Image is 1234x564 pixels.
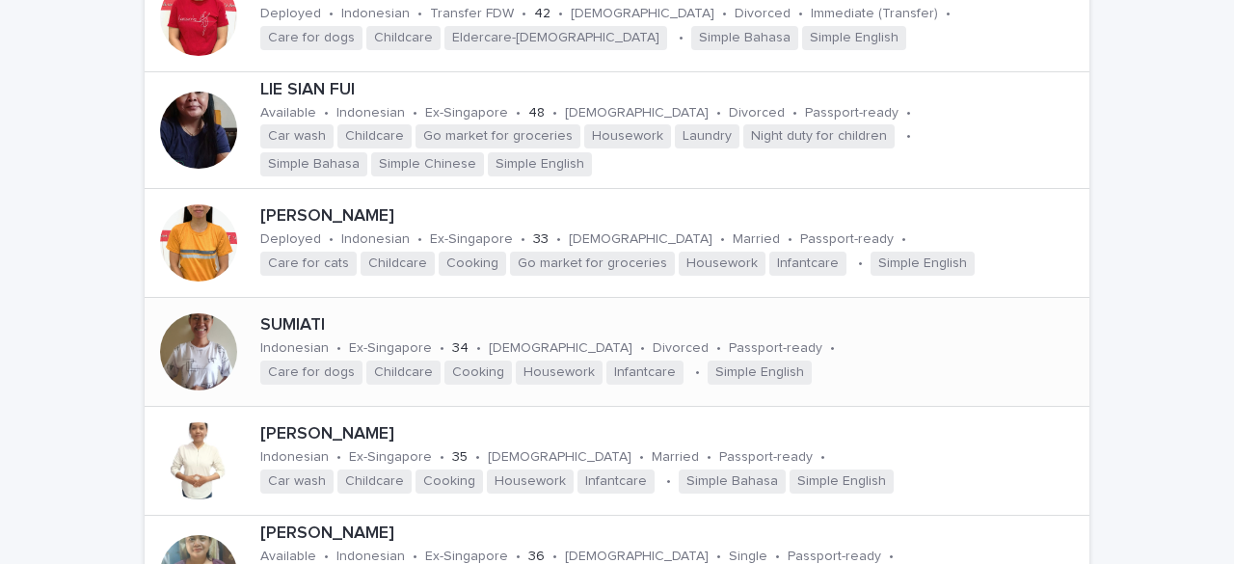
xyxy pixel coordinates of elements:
span: Simple English [488,152,592,176]
p: • [707,449,711,466]
p: SUMIATI [260,315,1082,336]
p: Indonesian [260,449,329,466]
span: Cooking [439,252,506,276]
p: Passport-ready [719,449,813,466]
p: • [516,105,521,121]
span: Care for cats [260,252,357,276]
p: • [521,231,525,248]
p: 42 [534,6,550,22]
p: 48 [528,105,545,121]
p: • [329,6,334,22]
p: • [901,231,906,248]
p: Married [733,231,780,248]
p: Indonesian [336,105,405,121]
a: [PERSON_NAME]Indonesian•Ex-Singapore•35•[DEMOGRAPHIC_DATA]•Married•Passport-ready•Car washChildca... [145,407,1089,516]
p: • [679,30,684,46]
p: Available [260,105,316,121]
p: 34 [452,340,469,357]
span: Simple English [790,470,894,494]
p: Transfer FDW [430,6,514,22]
p: Ex-Singapore [349,449,432,466]
p: • [722,6,727,22]
p: • [720,231,725,248]
p: • [440,449,444,466]
span: Housework [516,361,603,385]
p: LIE SIAN FUI [260,80,1082,101]
span: Car wash [260,124,334,148]
p: • [413,105,417,121]
p: • [640,340,645,357]
p: • [830,340,835,357]
p: Divorced [653,340,709,357]
p: [PERSON_NAME] [260,524,1082,545]
p: • [906,128,911,145]
p: • [324,105,329,121]
span: Housework [487,470,574,494]
span: Childcare [337,470,412,494]
p: Immediate (Transfer) [811,6,938,22]
span: Eldercare-[DEMOGRAPHIC_DATA] [444,26,667,50]
a: SUMIATIIndonesian•Ex-Singapore•34•[DEMOGRAPHIC_DATA]•Divorced•Passport-ready•Care for dogsChildca... [145,298,1089,407]
span: Go market for groceries [416,124,580,148]
p: Passport-ready [805,105,899,121]
a: [PERSON_NAME]Deployed•Indonesian•Ex-Singapore•33•[DEMOGRAPHIC_DATA]•Married•Passport-ready•Care f... [145,189,1089,298]
p: [DEMOGRAPHIC_DATA] [569,231,712,248]
p: Indonesian [341,6,410,22]
span: Care for dogs [260,361,362,385]
p: • [556,231,561,248]
span: Infantcare [577,470,655,494]
span: Childcare [361,252,435,276]
p: [PERSON_NAME] [260,424,1082,445]
p: • [695,364,700,381]
p: • [552,105,557,121]
p: • [522,6,526,22]
span: Infantcare [606,361,684,385]
p: • [558,6,563,22]
p: • [946,6,951,22]
p: 35 [452,449,468,466]
p: Ex-Singapore [349,340,432,357]
p: • [906,105,911,121]
span: Childcare [366,361,441,385]
p: 33 [533,231,549,248]
span: Simple English [708,361,812,385]
p: • [329,231,334,248]
p: • [788,231,792,248]
p: • [417,6,422,22]
p: • [666,473,671,490]
p: • [440,340,444,357]
span: Simple Chinese [371,152,484,176]
p: • [792,105,797,121]
p: Divorced [735,6,791,22]
span: Childcare [337,124,412,148]
p: [PERSON_NAME] [260,206,1082,228]
p: • [476,340,481,357]
span: Simple Bahasa [260,152,367,176]
p: • [336,449,341,466]
span: Housework [679,252,765,276]
p: Deployed [260,6,321,22]
p: • [417,231,422,248]
span: Care for dogs [260,26,362,50]
span: Simple Bahasa [691,26,798,50]
p: [DEMOGRAPHIC_DATA] [489,340,632,357]
p: • [820,449,825,466]
p: Indonesian [260,340,329,357]
span: Go market for groceries [510,252,675,276]
p: • [639,449,644,466]
p: [DEMOGRAPHIC_DATA] [571,6,714,22]
span: Cooking [416,470,483,494]
span: Simple Bahasa [679,470,786,494]
span: Infantcare [769,252,846,276]
span: Simple English [871,252,975,276]
a: LIE SIAN FUIAvailable•Indonesian•Ex-Singapore•48•[DEMOGRAPHIC_DATA]•Divorced•Passport-ready•Car w... [145,72,1089,189]
p: • [798,6,803,22]
p: Passport-ready [729,340,822,357]
p: [DEMOGRAPHIC_DATA] [565,105,709,121]
p: • [716,340,721,357]
p: Indonesian [341,231,410,248]
p: Passport-ready [800,231,894,248]
span: Simple English [802,26,906,50]
p: Ex-Singapore [430,231,513,248]
p: Ex-Singapore [425,105,508,121]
